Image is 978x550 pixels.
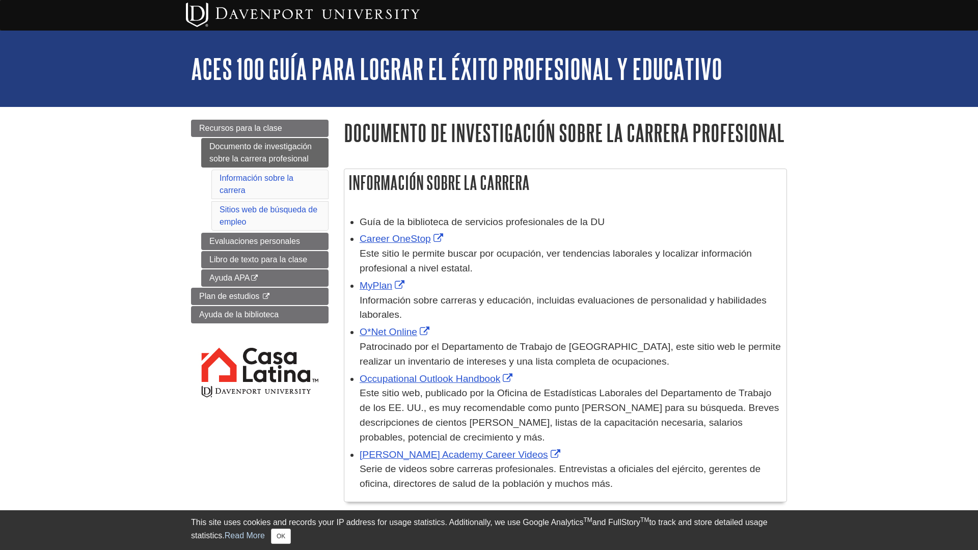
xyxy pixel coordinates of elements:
[201,269,329,287] a: Ayuda APA
[360,246,781,276] div: Este sitio le permite buscar por ocupación, ver tendencias laborales y localizar información prof...
[220,174,293,195] a: Información sobre la carrera
[191,288,329,305] a: Plan de estudios
[191,306,329,323] a: Ayuda de la biblioteca
[360,373,515,384] a: Link opens in new window
[640,516,649,524] sup: TM
[199,310,279,319] span: Ayuda de la biblioteca
[201,138,329,168] a: Documento de investigación sobre la carrera profesional
[186,3,420,27] img: Davenport University
[191,53,722,85] a: ACES 100 Guía para lograr el éxito profesional y educativo
[344,120,787,146] h1: Documento de investigación sobre la carrera profesional
[191,516,787,544] div: This site uses cookies and records your IP address for usage statistics. Additionally, we use Goo...
[360,293,781,323] div: Información sobre carreras y educación, incluidas evaluaciones de personalidad y habilidades labo...
[360,340,781,369] div: Patrocinado por el Departamento de Trabajo de [GEOGRAPHIC_DATA], este sitio web le permite realiz...
[220,205,317,226] a: Sitios web de búsqueda de empleo
[360,233,446,244] a: Link opens in new window
[199,292,259,300] span: Plan de estudios
[360,462,781,491] div: Serie de videos sobre carreras profesionales. Entrevistas a oficiales del ejército, gerentes de o...
[360,386,781,445] div: Este sitio web, publicado por la Oficina de Estadísticas Laborales del Departamento de Trabajo de...
[199,124,282,132] span: Recursos para la clase
[262,293,270,300] i: This link opens in a new window
[271,529,291,544] button: Close
[583,516,592,524] sup: TM
[360,449,563,460] a: Link opens in new window
[201,251,329,268] a: Libro de texto para la clase
[360,326,432,337] a: Link opens in new window
[344,169,786,196] h2: Información sobre la carrera
[360,280,407,291] a: Link opens in new window
[360,216,605,227] span: Guía de la biblioteca de servicios profesionales de la DU
[201,233,329,250] a: Evaluaciones personales
[191,120,329,417] div: Guide Page Menu
[225,531,265,540] a: Read More
[250,275,258,282] i: This link opens in a new window
[191,120,329,137] a: Recursos para la clase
